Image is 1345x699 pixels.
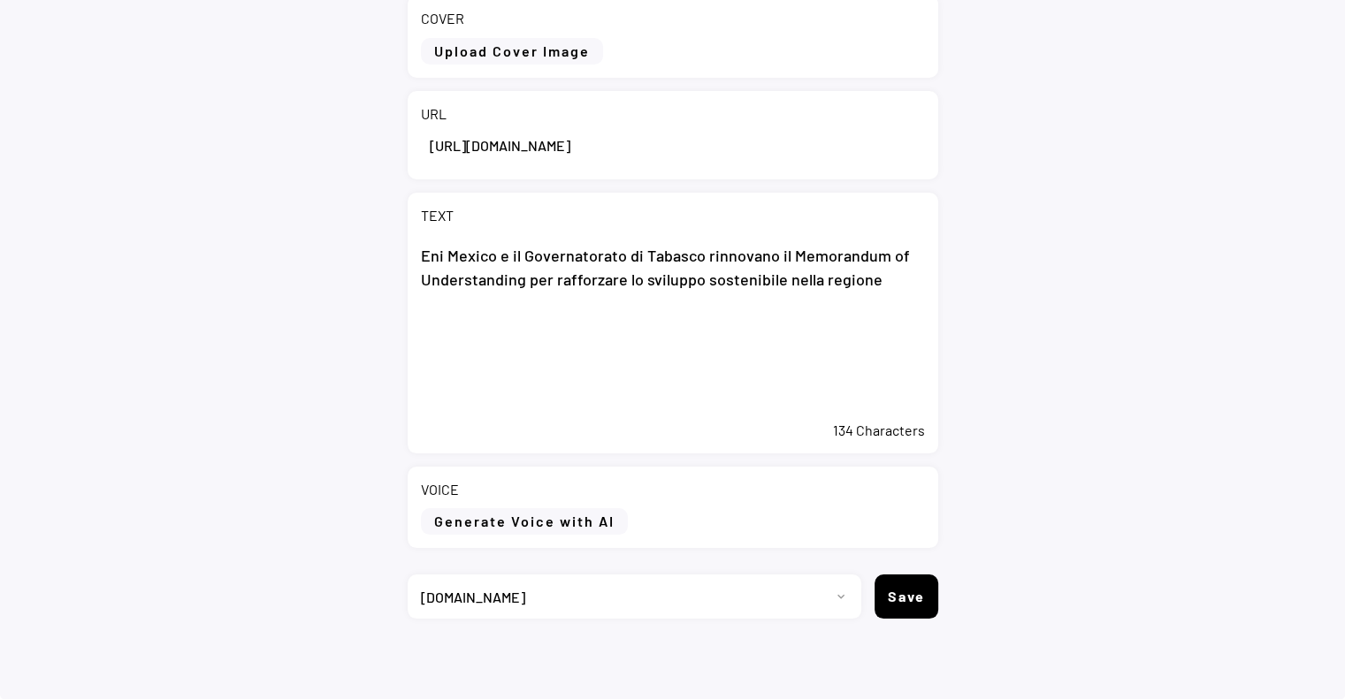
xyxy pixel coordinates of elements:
[421,124,925,166] input: Type here...
[421,38,603,65] button: Upload Cover Image
[421,9,464,28] div: COVER
[421,480,459,499] div: VOICE
[421,508,628,535] button: Generate Voice with AI
[875,574,938,619] button: Save
[421,206,454,225] div: TEXT
[421,421,925,440] div: 134 Characters
[421,104,447,124] div: URL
